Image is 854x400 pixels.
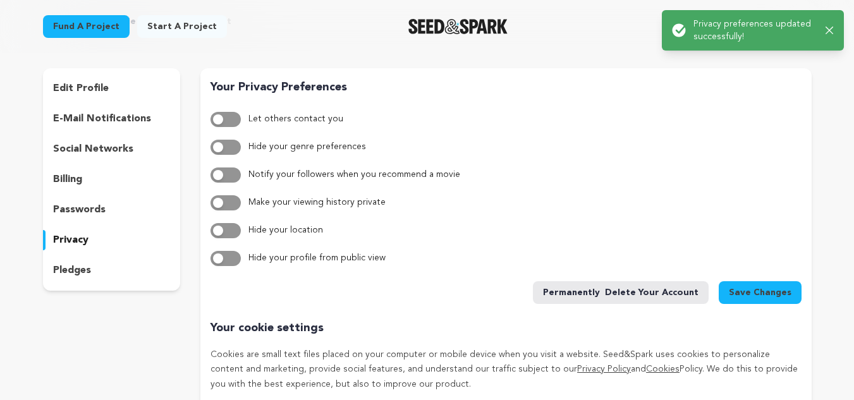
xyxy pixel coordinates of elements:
label: Notify your followers when you recommend a movie [248,167,460,183]
label: Make your viewing history private [248,195,386,210]
p: edit profile [53,81,109,96]
label: Hide your genre preferences [248,140,366,155]
button: e-mail notifications [43,109,181,129]
p: Your cookie settings [210,319,801,337]
p: Privacy preferences updated successfully! [693,18,815,43]
span: Permanently [543,286,600,299]
span: Save Changes [729,286,791,299]
p: privacy [53,233,88,248]
a: Privacy Policy [577,365,631,373]
button: social networks [43,139,181,159]
button: privacy [43,230,181,250]
a: Start a project [137,15,227,38]
label: Let others contact you [248,112,343,127]
p: passwords [53,202,106,217]
p: pledges [53,263,91,278]
button: Permanentlydelete your account [533,281,709,304]
a: Fund a project [43,15,130,38]
p: e-mail notifications [53,111,151,126]
button: edit profile [43,78,181,99]
p: Cookies are small text files placed on your computer or mobile device when you visit a website. S... [210,348,801,392]
p: billing [53,172,82,187]
button: pledges [43,260,181,281]
a: Seed&Spark Homepage [408,19,508,34]
img: Seed&Spark Logo Dark Mode [408,19,508,34]
a: Cookies [646,365,680,373]
button: passwords [43,200,181,220]
p: Your Privacy Preferences [210,78,801,97]
button: Save Changes [719,281,802,304]
p: social networks [53,142,133,157]
button: billing [43,169,181,190]
label: Hide your location [248,223,323,238]
label: Hide your profile from public view [248,251,386,266]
